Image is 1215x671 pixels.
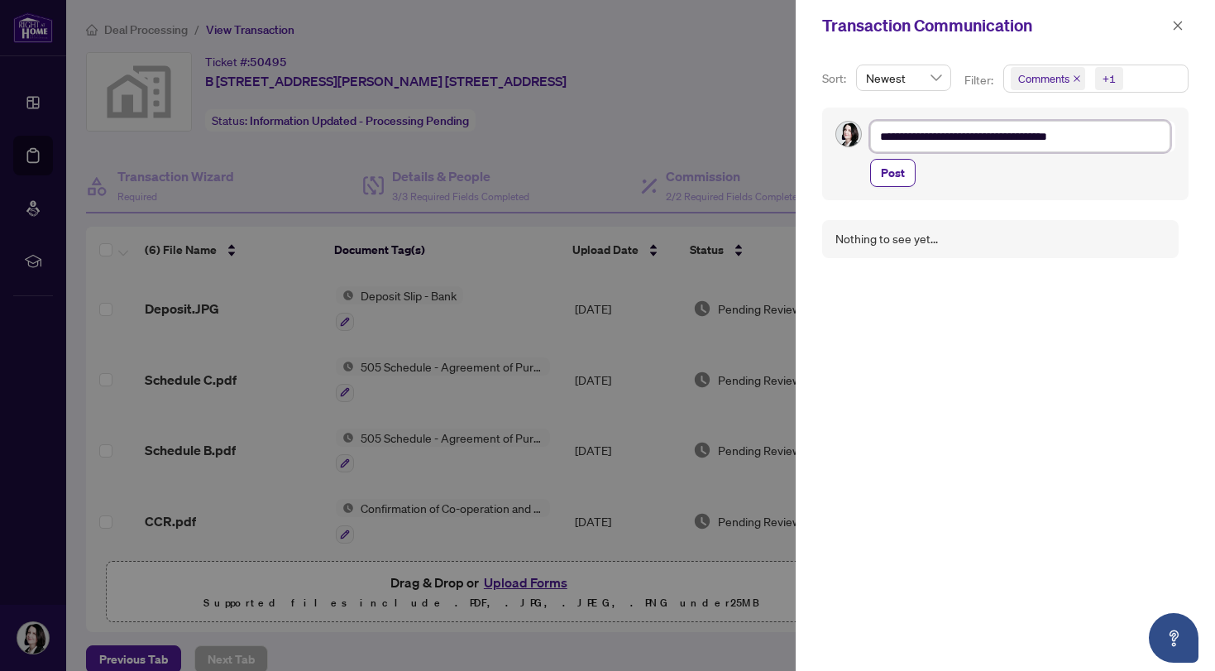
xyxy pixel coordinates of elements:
[866,65,941,90] span: Newest
[881,160,905,186] span: Post
[1011,67,1085,90] span: Comments
[835,230,938,248] div: Nothing to see yet...
[964,71,996,89] p: Filter:
[1073,74,1081,83] span: close
[822,13,1167,38] div: Transaction Communication
[1018,70,1069,87] span: Comments
[1149,613,1198,663] button: Open asap
[1172,20,1184,31] span: close
[1103,70,1116,87] div: +1
[870,159,916,187] button: Post
[836,122,861,146] img: Profile Icon
[822,69,849,88] p: Sort:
